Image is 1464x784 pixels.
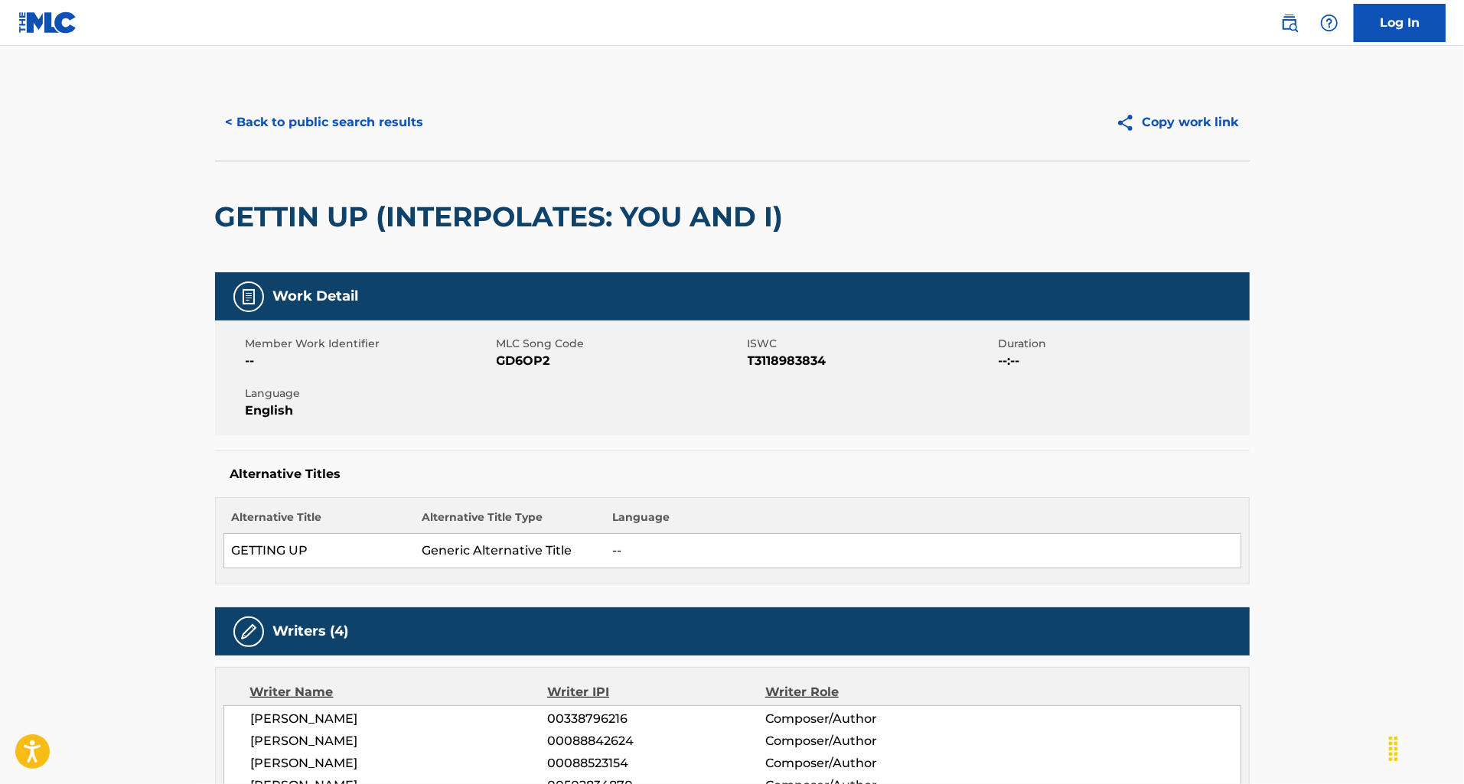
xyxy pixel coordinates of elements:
[1320,14,1338,32] img: help
[240,288,258,306] img: Work Detail
[605,509,1241,534] th: Language
[547,754,765,773] span: 00088523154
[251,754,548,773] span: [PERSON_NAME]
[251,732,548,750] span: [PERSON_NAME]
[240,623,258,641] img: Writers
[273,288,359,305] h5: Work Detail
[765,732,964,750] span: Composer/Author
[414,534,605,568] td: Generic Alternative Title
[250,683,548,701] div: Writer Name
[1354,4,1446,42] a: Log In
[999,336,1246,352] span: Duration
[215,200,791,234] h2: GETTIN UP (INTERPOLATES: YOU AND I)
[1314,8,1345,38] div: Help
[223,534,414,568] td: GETTING UP
[1381,726,1406,772] div: Drag
[18,11,77,34] img: MLC Logo
[1280,14,1299,32] img: search
[497,352,744,370] span: GD6OP2
[765,683,964,701] div: Writer Role
[1274,8,1305,38] a: Public Search
[547,732,765,750] span: 00088842624
[246,352,493,370] span: --
[414,509,605,534] th: Alternative Title Type
[765,710,964,728] span: Composer/Author
[605,534,1241,568] td: --
[1387,711,1464,784] iframe: Chat Widget
[251,710,548,728] span: [PERSON_NAME]
[547,710,765,728] span: 00338796216
[748,352,995,370] span: T3118983834
[547,683,765,701] div: Writer IPI
[1116,113,1143,132] img: Copy work link
[748,336,995,352] span: ISWC
[215,103,435,142] button: < Back to public search results
[246,336,493,352] span: Member Work Identifier
[230,467,1234,482] h5: Alternative Titles
[765,754,964,773] span: Composer/Author
[497,336,744,352] span: MLC Song Code
[1105,103,1250,142] button: Copy work link
[223,509,414,534] th: Alternative Title
[246,402,493,420] span: English
[246,385,493,402] span: Language
[273,623,349,640] h5: Writers (4)
[999,352,1246,370] span: --:--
